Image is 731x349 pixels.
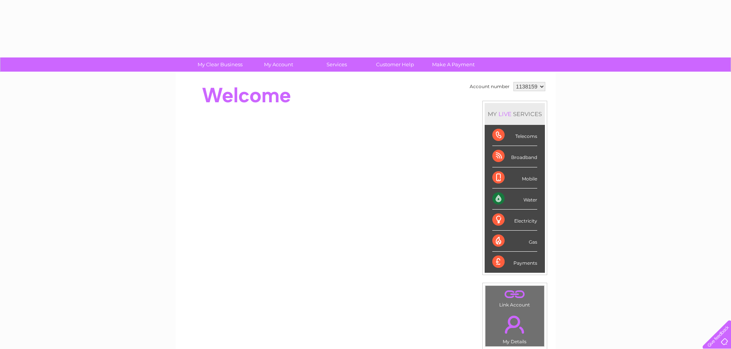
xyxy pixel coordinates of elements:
[468,80,512,93] td: Account number
[492,146,537,167] div: Broadband
[492,231,537,252] div: Gas
[485,309,545,347] td: My Details
[492,252,537,272] div: Payments
[422,57,485,72] a: Make A Payment
[485,103,545,125] div: MY SERVICES
[487,288,542,301] a: .
[497,110,513,118] div: LIVE
[485,285,545,310] td: Link Account
[492,125,537,146] div: Telecoms
[492,210,537,231] div: Electricity
[305,57,368,72] a: Services
[363,57,427,72] a: Customer Help
[247,57,310,72] a: My Account
[487,311,542,338] a: .
[492,167,537,188] div: Mobile
[492,188,537,210] div: Water
[188,57,252,72] a: My Clear Business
